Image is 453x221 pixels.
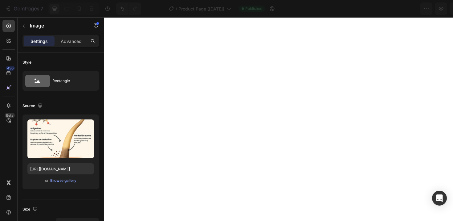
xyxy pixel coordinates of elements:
span: 1 product assigned [333,6,373,12]
p: Settings [31,38,48,44]
span: Product Page ([DATE]) [178,6,224,12]
div: Rectangle [52,74,90,88]
div: 450 [6,66,15,71]
input: https://example.com/image.jpg [27,163,94,174]
div: Size [22,205,39,214]
div: Beta [5,113,15,118]
p: Advanced [61,38,82,44]
button: Browse gallery [50,177,77,184]
iframe: Design area [104,17,453,221]
div: Source [22,102,44,110]
img: preview-image [27,119,94,158]
span: or [45,177,49,184]
div: Open Intercom Messenger [432,191,447,206]
button: 1 product assigned [328,2,387,15]
div: Browse gallery [50,178,76,183]
p: Image [30,22,82,29]
div: Undo/Redo [116,2,141,15]
button: Publish [412,2,438,15]
button: 7 [2,2,46,15]
div: Style [22,60,31,65]
div: Publish [417,6,433,12]
span: Save [394,6,405,11]
button: Save [389,2,410,15]
span: / [176,6,177,12]
p: 7 [40,5,43,12]
span: Published [245,6,262,11]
